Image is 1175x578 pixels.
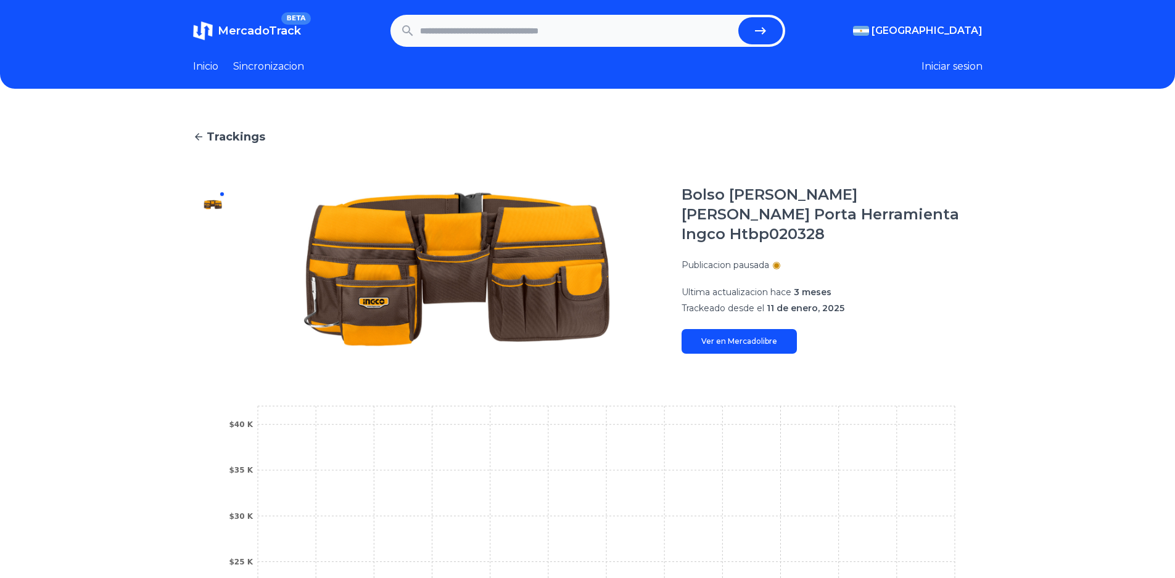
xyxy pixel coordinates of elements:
tspan: $35 K [229,466,253,474]
span: 11 de enero, 2025 [767,303,844,314]
img: Bolso Cinto Carpintero Porta Herramienta Ingco Htbp020328 [203,195,223,214]
a: Ver en Mercadolibre [682,329,797,354]
span: Trackeado desde el [682,303,764,314]
tspan: $30 K [229,512,253,521]
span: Trackings [207,128,265,145]
span: BETA [281,12,310,25]
p: Publicacion pausada [682,259,769,271]
a: Sincronizacion [233,59,304,74]
a: MercadoTrackBETA [193,21,301,41]
button: Iniciar sesion [921,59,983,74]
img: Argentina [853,26,869,36]
tspan: $25 K [229,558,253,566]
span: [GEOGRAPHIC_DATA] [872,23,983,38]
span: MercadoTrack [218,24,301,38]
tspan: $40 K [229,420,253,429]
img: Bolso Cinto Carpintero Porta Herramienta Ingco Htbp020328 [257,185,657,354]
img: MercadoTrack [193,21,213,41]
h1: Bolso [PERSON_NAME] [PERSON_NAME] Porta Herramienta Ingco Htbp020328 [682,185,983,244]
button: [GEOGRAPHIC_DATA] [853,23,983,38]
span: 3 meses [794,287,831,298]
a: Trackings [193,128,983,145]
span: Ultima actualizacion hace [682,287,791,298]
a: Inicio [193,59,218,74]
